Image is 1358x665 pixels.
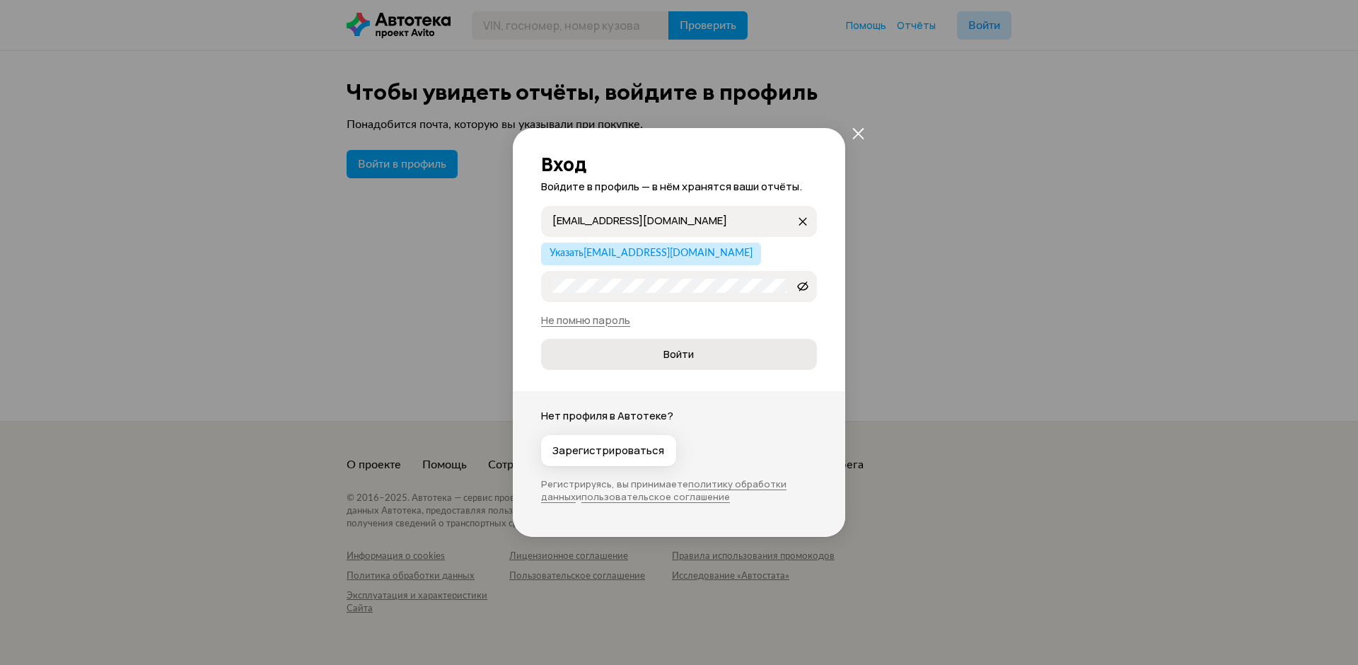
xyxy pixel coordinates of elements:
span: Войти [663,347,694,362]
button: закрыть [845,121,871,146]
p: Войдите в профиль — в нём хранятся ваши отчёты. [541,179,817,195]
span: Указать [EMAIL_ADDRESS][DOMAIN_NAME] [550,248,753,258]
span: Зарегистрироваться [552,444,664,458]
button: Войти [541,339,817,370]
input: закрыть [552,214,796,228]
button: Указать[EMAIL_ADDRESS][DOMAIN_NAME] [541,243,761,265]
p: Нет профиля в Автотеке? [541,408,817,424]
p: Регистрируясь, вы принимаете и [541,478,817,503]
a: Не помню пароль [541,313,630,328]
a: политику обработки данных [541,478,787,503]
button: закрыть [791,210,814,233]
button: Зарегистрироваться [541,435,676,466]
a: пользовательское соглашение [581,490,730,503]
h2: Вход [541,154,817,175]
